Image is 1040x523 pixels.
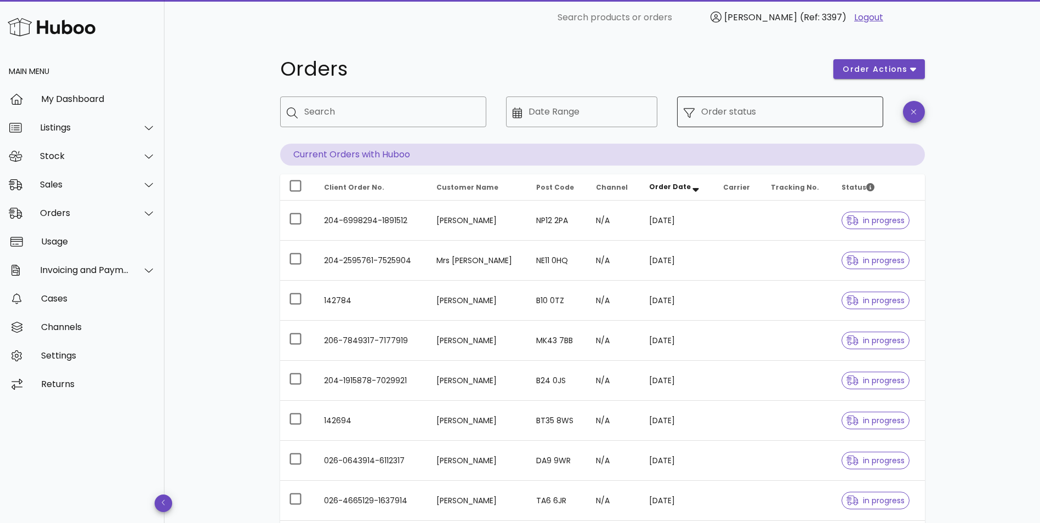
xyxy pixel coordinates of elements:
td: BT35 8WS [527,401,587,441]
td: N/A [587,241,640,281]
td: NE11 0HQ [527,241,587,281]
span: Customer Name [436,183,498,192]
td: [PERSON_NAME] [428,401,528,441]
th: Carrier [714,174,762,201]
img: Huboo Logo [8,15,95,39]
span: Status [842,183,874,192]
td: B10 0TZ [527,281,587,321]
td: B24 0JS [527,361,587,401]
td: [DATE] [640,241,714,281]
td: N/A [587,281,640,321]
td: N/A [587,481,640,521]
th: Post Code [527,174,587,201]
span: Client Order No. [324,183,384,192]
span: Carrier [723,183,750,192]
div: Listings [40,122,129,133]
td: [PERSON_NAME] [428,281,528,321]
span: Order Date [649,182,691,191]
td: N/A [587,321,640,361]
th: Tracking No. [762,174,833,201]
th: Client Order No. [315,174,428,201]
span: Post Code [536,183,574,192]
td: NP12 2PA [527,201,587,241]
td: N/A [587,401,640,441]
p: Current Orders with Huboo [280,144,925,166]
a: Logout [854,11,883,24]
td: 204-6998294-1891512 [315,201,428,241]
td: 204-2595761-7525904 [315,241,428,281]
td: [DATE] [640,401,714,441]
td: [PERSON_NAME] [428,321,528,361]
td: [PERSON_NAME] [428,201,528,241]
span: in progress [846,457,905,464]
th: Customer Name [428,174,528,201]
td: [PERSON_NAME] [428,361,528,401]
span: in progress [846,217,905,224]
td: 204-1915878-7029921 [315,361,428,401]
td: 142694 [315,401,428,441]
td: [DATE] [640,321,714,361]
span: Tracking No. [771,183,819,192]
td: N/A [587,361,640,401]
div: Cases [41,293,156,304]
td: [DATE] [640,281,714,321]
td: 142784 [315,281,428,321]
td: [PERSON_NAME] [428,441,528,481]
td: [DATE] [640,441,714,481]
td: DA9 9WR [527,441,587,481]
td: TA6 6JR [527,481,587,521]
td: 026-0643914-6112317 [315,441,428,481]
button: order actions [833,59,924,79]
span: order actions [842,64,908,75]
div: Stock [40,151,129,161]
div: Usage [41,236,156,247]
td: MK43 7BB [527,321,587,361]
span: in progress [846,297,905,304]
span: Channel [596,183,628,192]
span: in progress [846,337,905,344]
div: Invoicing and Payments [40,265,129,275]
span: in progress [846,377,905,384]
div: Orders [40,208,129,218]
td: [PERSON_NAME] [428,481,528,521]
span: (Ref: 3397) [800,11,846,24]
td: [DATE] [640,361,714,401]
th: Order Date: Sorted descending. Activate to remove sorting. [640,174,714,201]
div: Sales [40,179,129,190]
td: 026-4665129-1637914 [315,481,428,521]
span: in progress [846,257,905,264]
div: Returns [41,379,156,389]
div: My Dashboard [41,94,156,104]
td: [DATE] [640,481,714,521]
th: Channel [587,174,640,201]
td: [DATE] [640,201,714,241]
div: Settings [41,350,156,361]
span: [PERSON_NAME] [724,11,797,24]
td: 206-7849317-7177919 [315,321,428,361]
span: in progress [846,417,905,424]
span: in progress [846,497,905,504]
td: N/A [587,201,640,241]
div: Channels [41,322,156,332]
td: Mrs [PERSON_NAME] [428,241,528,281]
h1: Orders [280,59,821,79]
td: N/A [587,441,640,481]
th: Status [833,174,925,201]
